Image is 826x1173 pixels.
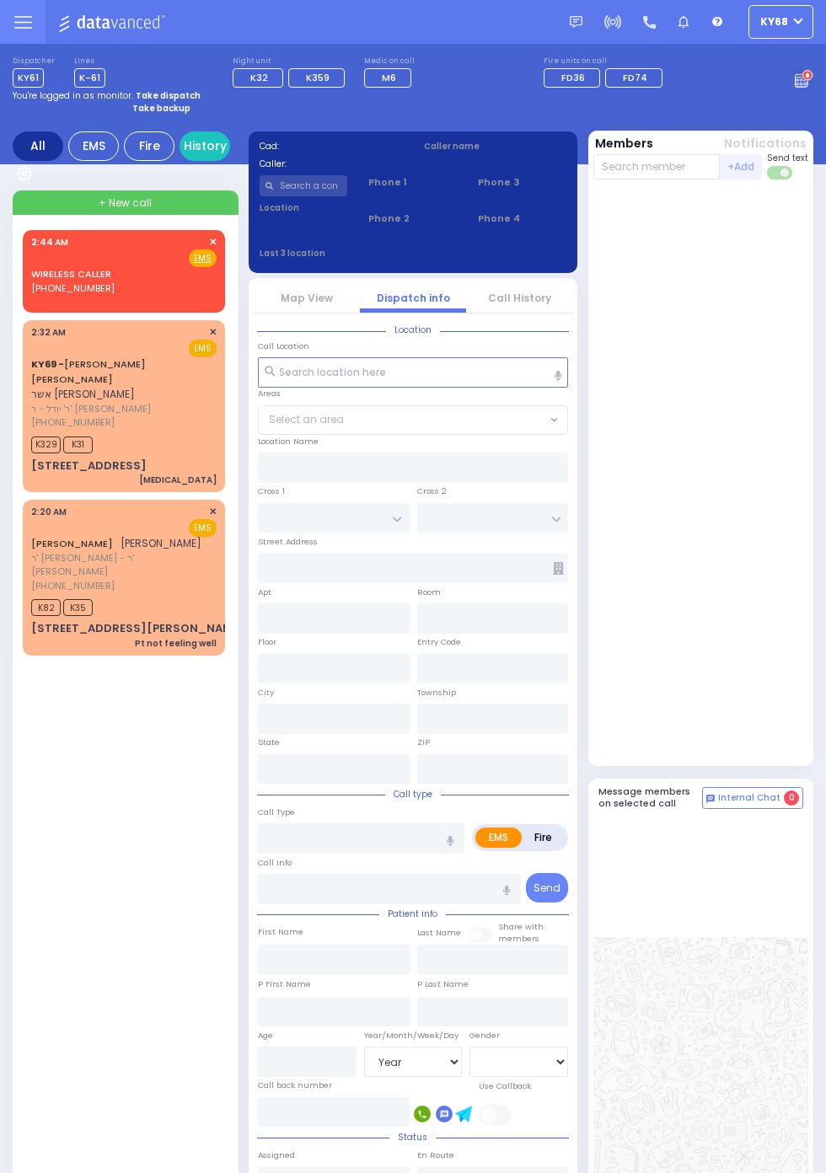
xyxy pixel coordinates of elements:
[31,281,115,295] span: [PHONE_NUMBER]
[598,786,703,808] h5: Message members on selected call
[99,195,152,211] span: + New call
[526,873,568,903] button: Send
[417,687,456,699] label: Township
[258,978,311,990] label: P First Name
[136,89,201,102] strong: Take dispatch
[209,325,217,340] span: ✕
[595,135,653,153] button: Members
[189,340,217,357] span: EMS
[767,152,808,164] span: Send text
[258,636,276,648] label: Floor
[31,579,115,592] span: [PHONE_NUMBER]
[377,291,450,305] a: Dispatch info
[553,562,564,575] span: Other building occupants
[417,485,447,497] label: Cross 2
[121,536,201,550] span: [PERSON_NAME]
[258,687,274,699] label: City
[13,56,55,67] label: Dispatcher
[306,71,330,84] span: K359
[258,1149,295,1161] label: Assigned
[488,291,551,305] a: Call History
[124,131,174,161] div: Fire
[258,736,280,748] label: State
[417,636,461,648] label: Entry Code
[68,131,119,161] div: EMS
[379,908,446,920] span: Patient info
[706,795,715,803] img: comment-alt.png
[31,415,115,429] span: [PHONE_NUMBER]
[364,56,416,67] label: Medic on call
[478,212,566,226] span: Phone 4
[386,324,440,336] span: Location
[13,68,44,88] span: KY61
[31,387,135,401] span: אשר [PERSON_NAME]
[74,56,105,67] label: Lines
[258,388,281,399] label: Areas
[260,247,414,260] label: Last 3 location
[180,131,230,161] a: History
[478,175,566,190] span: Phone 3
[31,551,212,579] span: ר' [PERSON_NAME] - ר' [PERSON_NAME]
[194,252,212,265] u: EMS
[258,485,285,497] label: Cross 1
[475,828,522,848] label: EMS
[702,787,803,809] button: Internal Chat 0
[13,89,133,102] span: You're logged in as monitor.
[417,1149,454,1161] label: En Route
[31,402,212,416] span: ר' יודל - ר' [PERSON_NAME]
[479,1080,531,1092] label: Use Callback
[417,736,430,748] label: ZIP
[368,175,457,190] span: Phone 1
[368,212,457,226] span: Phone 2
[258,436,319,447] label: Location Name
[469,1030,500,1042] label: Gender
[570,16,582,29] img: message.svg
[189,519,217,537] span: EMS
[233,56,350,67] label: Night unit
[260,175,348,196] input: Search a contact
[258,806,295,818] label: Call Type
[258,340,309,352] label: Call Location
[13,131,63,161] div: All
[31,326,66,339] span: 2:32 AM
[63,437,93,453] span: K31
[132,102,190,115] strong: Take backup
[209,235,217,249] span: ✕
[260,140,403,153] label: Cad:
[135,637,217,650] div: Pt not feeling well
[417,978,469,990] label: P Last Name
[593,154,721,179] input: Search member
[209,505,217,519] span: ✕
[748,5,813,39] button: ky68
[258,357,568,388] input: Search location here
[260,158,403,170] label: Caller:
[31,236,68,249] span: 2:44 AM
[498,933,539,944] span: members
[31,620,244,637] div: [STREET_ADDRESS][PERSON_NAME]
[139,474,217,486] div: [MEDICAL_DATA]
[250,71,268,84] span: K32
[718,792,780,804] span: Internal Chat
[260,201,348,214] label: Location
[389,1131,436,1144] span: Status
[63,599,93,616] span: K35
[521,828,566,848] label: Fire
[724,135,807,153] button: Notifications
[258,1030,273,1042] label: Age
[364,1030,463,1042] div: Year/Month/Week/Day
[623,71,647,84] span: FD74
[31,599,61,616] span: K82
[767,164,794,181] label: Turn off text
[258,926,303,938] label: First Name
[258,857,292,869] label: Call Info
[74,68,105,88] span: K-61
[31,357,64,371] span: KY69 -
[760,14,788,29] span: ky68
[31,506,67,518] span: 2:20 AM
[417,586,441,598] label: Room
[58,12,170,33] img: Logo
[31,537,113,550] a: [PERSON_NAME]
[258,586,271,598] label: Apt
[31,437,61,453] span: K329
[258,1079,332,1091] label: Call back number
